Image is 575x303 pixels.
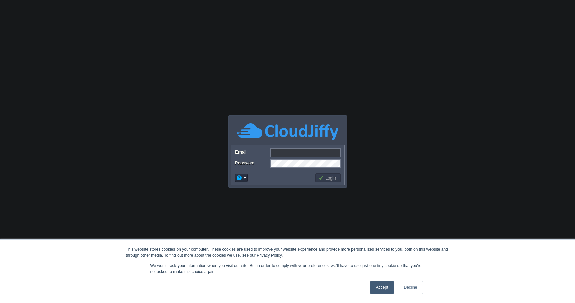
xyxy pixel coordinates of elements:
[398,281,423,294] a: Decline
[235,148,270,156] label: Email:
[318,175,338,181] button: Login
[370,281,394,294] a: Accept
[235,159,270,166] label: Password:
[126,246,449,258] div: This website stores cookies on your computer. These cookies are used to improve your website expe...
[237,122,338,141] img: CloudJiffy
[150,263,425,275] p: We won't track your information when you visit our site. But in order to comply with your prefere...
